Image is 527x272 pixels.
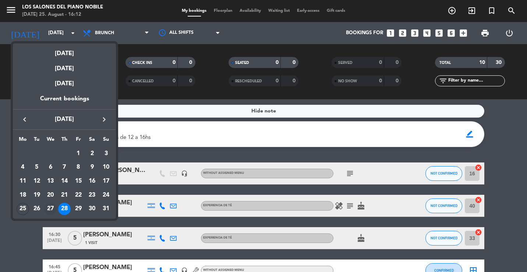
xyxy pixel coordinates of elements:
[31,115,98,124] span: [DATE]
[16,161,30,175] td: August 4, 2025
[71,188,85,202] td: August 22, 2025
[86,175,98,187] div: 16
[85,174,99,188] td: August 16, 2025
[85,188,99,202] td: August 23, 2025
[99,135,113,147] th: Sunday
[86,147,98,160] div: 2
[44,203,57,215] div: 27
[99,202,113,216] td: August 31, 2025
[99,147,113,161] td: August 3, 2025
[98,115,111,124] button: keyboard_arrow_right
[71,202,85,216] td: August 29, 2025
[71,135,85,147] th: Friday
[30,135,44,147] th: Tuesday
[71,174,85,188] td: August 15, 2025
[44,175,57,187] div: 13
[85,161,99,175] td: August 9, 2025
[72,147,85,160] div: 1
[100,203,112,215] div: 31
[30,188,44,202] td: August 19, 2025
[16,147,71,161] td: AUG
[16,188,30,202] td: August 18, 2025
[20,115,29,124] i: keyboard_arrow_left
[43,174,57,188] td: August 13, 2025
[31,189,43,201] div: 19
[99,161,113,175] td: August 10, 2025
[30,161,44,175] td: August 5, 2025
[18,115,31,124] button: keyboard_arrow_left
[71,161,85,175] td: August 8, 2025
[99,174,113,188] td: August 17, 2025
[72,175,85,187] div: 15
[13,94,116,109] div: Current bookings
[85,147,99,161] td: August 2, 2025
[17,175,29,187] div: 11
[44,189,57,201] div: 20
[100,161,112,173] div: 10
[44,161,57,173] div: 6
[57,161,71,175] td: August 7, 2025
[17,161,29,173] div: 4
[71,147,85,161] td: August 1, 2025
[43,188,57,202] td: August 20, 2025
[72,203,85,215] div: 29
[85,135,99,147] th: Saturday
[31,175,43,187] div: 12
[57,188,71,202] td: August 21, 2025
[13,58,116,74] div: [DATE]
[31,161,43,173] div: 5
[43,161,57,175] td: August 6, 2025
[16,174,30,188] td: August 11, 2025
[43,135,57,147] th: Wednesday
[72,189,85,201] div: 22
[86,161,98,173] div: 9
[30,202,44,216] td: August 26, 2025
[57,202,71,216] td: August 28, 2025
[57,174,71,188] td: August 14, 2025
[100,147,112,160] div: 3
[100,115,109,124] i: keyboard_arrow_right
[17,203,29,215] div: 25
[58,175,71,187] div: 14
[13,43,116,58] div: [DATE]
[30,174,44,188] td: August 12, 2025
[58,161,71,173] div: 7
[16,202,30,216] td: August 25, 2025
[58,189,71,201] div: 21
[72,161,85,173] div: 8
[100,189,112,201] div: 24
[43,202,57,216] td: August 27, 2025
[31,203,43,215] div: 26
[16,135,30,147] th: Monday
[57,135,71,147] th: Thursday
[86,189,98,201] div: 23
[17,189,29,201] div: 18
[86,203,98,215] div: 30
[85,202,99,216] td: August 30, 2025
[58,203,71,215] div: 28
[100,175,112,187] div: 17
[99,188,113,202] td: August 24, 2025
[13,74,116,94] div: [DATE]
